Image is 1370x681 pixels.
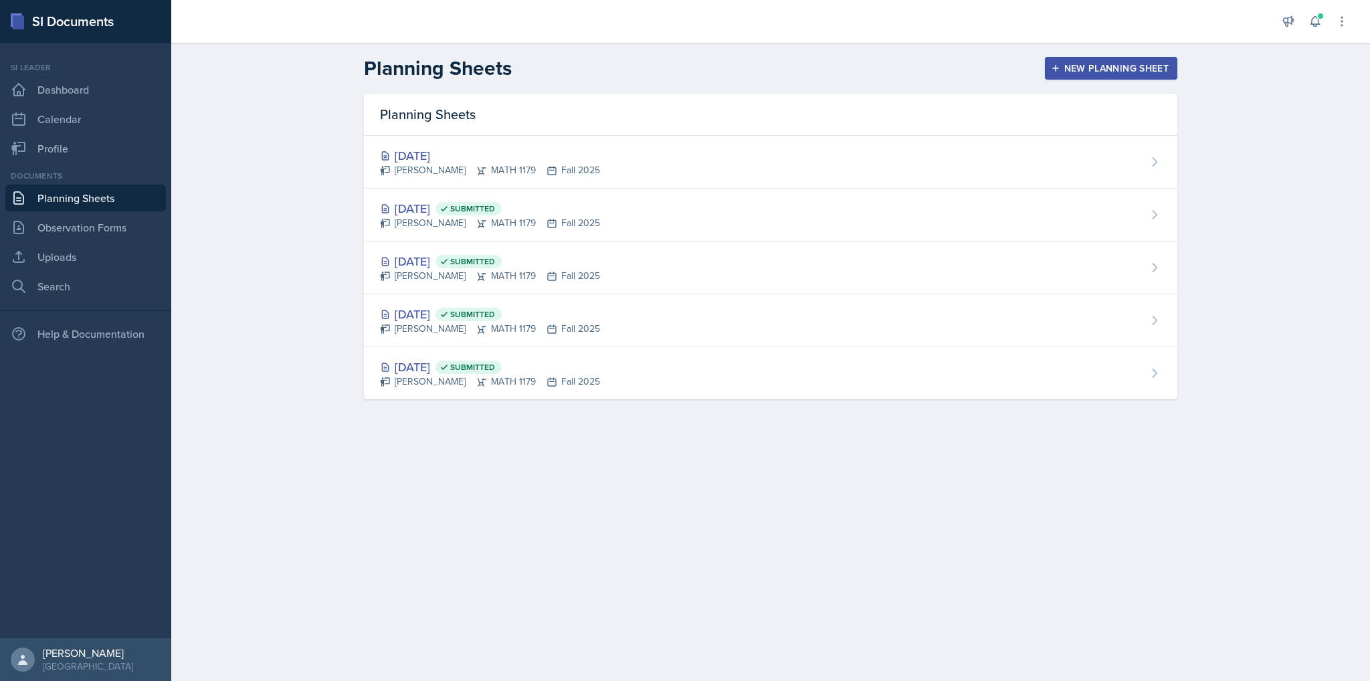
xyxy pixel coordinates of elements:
[5,135,166,162] a: Profile
[450,362,495,373] span: Submitted
[5,62,166,74] div: Si leader
[380,147,600,165] div: [DATE]
[380,199,600,217] div: [DATE]
[5,106,166,132] a: Calendar
[5,214,166,241] a: Observation Forms
[380,375,600,389] div: [PERSON_NAME] MATH 1179 Fall 2025
[1054,63,1169,74] div: New Planning Sheet
[5,320,166,347] div: Help & Documentation
[380,252,600,270] div: [DATE]
[450,256,495,267] span: Submitted
[5,185,166,211] a: Planning Sheets
[450,203,495,214] span: Submitted
[43,660,133,673] div: [GEOGRAPHIC_DATA]
[380,216,600,230] div: [PERSON_NAME] MATH 1179 Fall 2025
[380,305,600,323] div: [DATE]
[5,170,166,182] div: Documents
[364,189,1177,241] a: [DATE] Submitted [PERSON_NAME]MATH 1179Fall 2025
[364,94,1177,136] div: Planning Sheets
[364,136,1177,189] a: [DATE] [PERSON_NAME]MATH 1179Fall 2025
[380,322,600,336] div: [PERSON_NAME] MATH 1179 Fall 2025
[380,358,600,376] div: [DATE]
[450,309,495,320] span: Submitted
[5,273,166,300] a: Search
[364,241,1177,294] a: [DATE] Submitted [PERSON_NAME]MATH 1179Fall 2025
[364,347,1177,399] a: [DATE] Submitted [PERSON_NAME]MATH 1179Fall 2025
[1045,57,1177,80] button: New Planning Sheet
[5,244,166,270] a: Uploads
[380,163,600,177] div: [PERSON_NAME] MATH 1179 Fall 2025
[380,269,600,283] div: [PERSON_NAME] MATH 1179 Fall 2025
[5,76,166,103] a: Dashboard
[364,294,1177,347] a: [DATE] Submitted [PERSON_NAME]MATH 1179Fall 2025
[364,56,512,80] h2: Planning Sheets
[43,646,133,660] div: [PERSON_NAME]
